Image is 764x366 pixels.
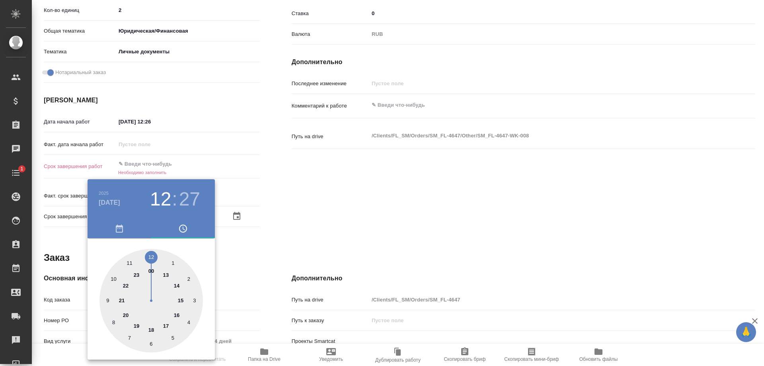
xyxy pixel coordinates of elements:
[179,188,200,210] button: 27
[99,198,120,207] button: [DATE]
[150,188,171,210] button: 12
[99,191,109,196] button: 2025
[172,188,177,210] h3: :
